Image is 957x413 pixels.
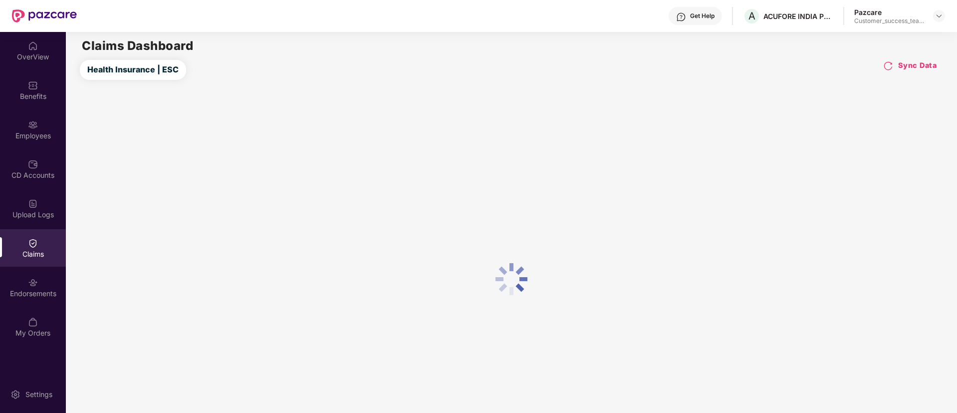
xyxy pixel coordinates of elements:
img: svg+xml;base64,PHN2ZyBpZD0iQ0RfQWNjb3VudHMiIGRhdGEtbmFtZT0iQ0QgQWNjb3VudHMiIHhtbG5zPSJodHRwOi8vd3... [28,159,38,169]
div: Settings [22,390,55,400]
div: Get Help [690,12,715,20]
img: svg+xml;base64,PHN2ZyBpZD0iSGVscC0zMngzMiIgeG1sbnM9Imh0dHA6Ly93d3cudzMub3JnLzIwMDAvc3ZnIiB3aWR0aD... [676,12,686,22]
img: New Pazcare Logo [12,9,77,22]
h4: Sync Data [898,60,937,70]
h2: Claims Dashboard [82,40,193,52]
img: svg+xml;base64,PHN2ZyBpZD0iTXlfT3JkZXJzIiBkYXRhLW5hbWU9Ik15IE9yZGVycyIgeG1sbnM9Imh0dHA6Ly93d3cudz... [28,317,38,327]
span: A [748,10,755,22]
img: svg+xml;base64,PHN2ZyBpZD0iRW5kb3JzZW1lbnRzIiB4bWxucz0iaHR0cDovL3d3dy53My5vcmcvMjAwMC9zdmciIHdpZH... [28,278,38,288]
img: svg+xml;base64,PHN2ZyBpZD0iU2V0dGluZy0yMHgyMCIgeG1sbnM9Imh0dHA6Ly93d3cudzMub3JnLzIwMDAvc3ZnIiB3aW... [10,390,20,400]
span: Health Insurance | ESC [87,63,179,76]
img: svg+xml;base64,PHN2ZyBpZD0iQmVuZWZpdHMiIHhtbG5zPSJodHRwOi8vd3d3LnczLm9yZy8yMDAwL3N2ZyIgd2lkdGg9Ij... [28,80,38,90]
div: ACUFORE INDIA PRIVATE LIMITED [763,11,833,21]
img: svg+xml;base64,PHN2ZyBpZD0iRHJvcGRvd24tMzJ4MzIiIHhtbG5zPSJodHRwOi8vd3d3LnczLm9yZy8yMDAwL3N2ZyIgd2... [935,12,943,20]
img: svg+xml;base64,PHN2ZyBpZD0iRW1wbG95ZWVzIiB4bWxucz0iaHR0cDovL3d3dy53My5vcmcvMjAwMC9zdmciIHdpZHRoPS... [28,120,38,130]
div: Pazcare [854,7,924,17]
img: svg+xml;base64,PHN2ZyBpZD0iQ2xhaW0iIHhtbG5zPSJodHRwOi8vd3d3LnczLm9yZy8yMDAwL3N2ZyIgd2lkdGg9IjIwIi... [28,238,38,248]
img: svg+xml;base64,PHN2ZyBpZD0iUmVsb2FkLTMyeDMyIiB4bWxucz0iaHR0cDovL3d3dy53My5vcmcvMjAwMC9zdmciIHdpZH... [883,61,893,71]
button: Health Insurance | ESC [80,60,186,80]
div: Customer_success_team_lead [854,17,924,25]
img: svg+xml;base64,PHN2ZyBpZD0iVXBsb2FkX0xvZ3MiIGRhdGEtbmFtZT0iVXBsb2FkIExvZ3MiIHhtbG5zPSJodHRwOi8vd3... [28,199,38,209]
img: svg+xml;base64,PHN2ZyBpZD0iSG9tZSIgeG1sbnM9Imh0dHA6Ly93d3cudzMub3JnLzIwMDAvc3ZnIiB3aWR0aD0iMjAiIG... [28,41,38,51]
